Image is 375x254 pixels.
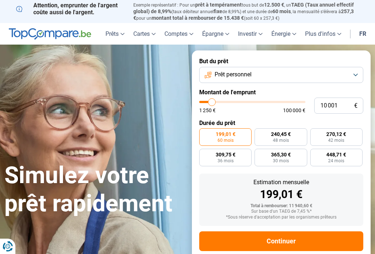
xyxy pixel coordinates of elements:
[133,2,354,14] span: TAEG (Taux annuel effectif global) de 8,99%
[160,23,198,45] a: Comptes
[328,138,344,143] span: 42 mois
[199,120,363,126] label: Durée du prêt
[215,71,252,79] span: Prêt personnel
[152,15,244,21] span: montant total à rembourser de 15.438 €
[16,2,125,16] p: Attention, emprunter de l'argent coûte aussi de l'argent.
[129,23,160,45] a: Cartes
[355,23,371,45] a: fr
[272,8,291,14] span: 60 mois
[326,132,346,137] span: 270,12 €
[354,103,357,109] span: €
[326,152,346,157] span: 448,71 €
[216,132,235,137] span: 199,01 €
[199,108,216,113] span: 1 250 €
[205,215,357,220] div: *Sous réserve d'acceptation par les organismes prêteurs
[101,23,129,45] a: Prêts
[234,23,267,45] a: Investir
[216,152,235,157] span: 309,75 €
[9,28,91,40] img: TopCompare
[133,2,359,21] p: Exemple représentatif : Pour un tous but de , un (taux débiteur annuel de 8,99%) et une durée de ...
[271,152,291,157] span: 365,30 €
[218,138,234,143] span: 60 mois
[273,138,289,143] span: 48 mois
[199,67,363,83] button: Prêt personnel
[301,23,346,45] a: Plus d'infos
[205,204,357,209] div: Total à rembourser: 11 940,60 €
[198,23,234,45] a: Épargne
[199,58,363,65] label: But du prêt
[133,8,354,21] span: 257,3 €
[205,209,357,214] div: Sur base d'un TAEG de 7,45 %*
[271,132,291,137] span: 240,45 €
[267,23,301,45] a: Énergie
[199,89,363,96] label: Montant de l'emprunt
[214,8,222,14] span: fixe
[205,179,357,185] div: Estimation mensuelle
[218,159,234,163] span: 36 mois
[4,162,183,218] h1: Simulez votre prêt rapidement
[199,231,363,251] button: Continuer
[328,159,344,163] span: 24 mois
[283,108,305,113] span: 100 000 €
[273,159,289,163] span: 30 mois
[205,189,357,200] div: 199,01 €
[195,2,242,8] span: prêt à tempérament
[264,2,284,8] span: 12.500 €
